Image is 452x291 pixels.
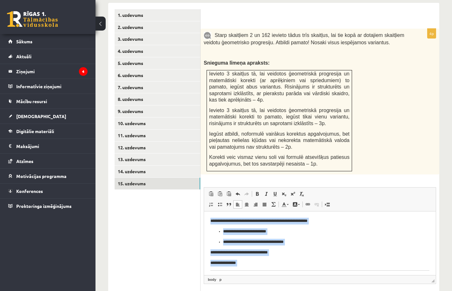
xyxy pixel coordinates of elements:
a: 4. uzdevums [115,45,200,57]
a: Mācību resursi [8,94,88,109]
a: Insert/Remove Bulleted List [215,200,224,209]
a: Text Colour [279,200,291,209]
img: Balts.png [207,18,209,21]
a: Motivācijas programma [8,169,88,183]
a: Align Right [251,200,260,209]
a: body element [207,277,217,282]
a: Bold (⌘+B) [253,190,262,198]
a: Paste (⌘+V) [207,190,215,198]
legend: Informatīvie ziņojumi [16,79,88,94]
legend: Maksājumi [16,139,88,153]
a: Superscript [288,190,297,198]
a: [DEMOGRAPHIC_DATA] [8,109,88,124]
span: Aktuāli [16,53,32,59]
p: 4p [427,28,436,39]
a: Paste from Word [224,190,233,198]
a: 11. uzdevums [115,130,200,141]
a: Math [269,200,278,209]
a: 1. uzdevums [115,9,200,21]
span: [DEMOGRAPHIC_DATA] [16,113,66,119]
a: 3. uzdevums [115,33,200,45]
a: 13. uzdevums [115,153,200,165]
a: p element [218,277,223,282]
a: 8. uzdevums [115,93,200,105]
a: 7. uzdevums [115,82,200,93]
a: Informatīvie ziņojumi [8,79,88,94]
a: Konferences [8,184,88,198]
a: Remove Format [297,190,306,198]
a: Rīgas 1. Tālmācības vidusskola [7,11,58,27]
a: Italic (⌘+I) [262,190,271,198]
a: Centre [242,200,251,209]
img: 9k= [204,32,211,39]
a: Subscript [279,190,288,198]
a: 5. uzdevums [115,57,200,69]
a: Redo (⌘+Y) [242,190,251,198]
a: 2. uzdevums [115,21,200,33]
a: Justify [260,200,269,209]
a: Proktoringa izmēģinājums [8,199,88,213]
span: Starp skaitļiem 2 un 162 ievieto tādus trīs skaitļus, lai tie kopā ar dotajiem skaitļiem veidotu ... [204,32,404,45]
a: Align Left [233,200,242,209]
span: Iegūst atbildi, noformulē vairākus korektus apgalvojumus, bet pieļautas nelielas kļūdas vai nekor... [209,131,350,150]
span: Sākums [16,39,32,44]
a: Unlink [312,200,321,209]
a: Ziņojumi4 [8,64,88,79]
span: Ievieto 3 skaitļus tā, lai veidotos ģeometriskā progresija un matemātiski korekti to pamato, iegū... [209,108,350,126]
span: Ievieto 3 skaitļus tā, lai veidotos ģeometriskā progresija un matemātiski korekti (ar aprēķiniem ... [209,71,350,103]
a: Background Colour [291,200,302,209]
a: 9. uzdevums [115,105,200,117]
a: Undo (⌘+Z) [233,190,242,198]
a: Link (⌘+K) [303,200,312,209]
span: Digitālie materiāli [16,128,54,134]
i: 4 [79,67,88,76]
span: Mācību resursi [16,98,47,104]
legend: Ziņojumi [16,64,88,79]
a: Block Quote [224,200,233,209]
a: Paste as plain text (⌘+⌥+⇧+V) [215,190,224,198]
a: Aktuāli [8,49,88,64]
span: Snieguma līmeņa apraksts: [204,60,270,66]
a: 10. uzdevums [115,117,200,129]
span: Atzīmes [16,158,33,164]
span: Motivācijas programma [16,173,67,179]
a: Underline (⌘+U) [271,190,279,198]
iframe: Rich Text Editor, wiswyg-editor-user-answer-47024935302100 [204,211,436,275]
span: Proktoringa izmēģinājums [16,203,72,209]
a: 6. uzdevums [115,69,200,81]
span: Konferences [16,188,43,194]
span: Korekti veic vismaz vienu soli vai formulē atsevišķus patiesus apgalvojumus, bet tos savstarpēji ... [209,154,350,167]
a: 14. uzdevums [115,166,200,177]
a: Insert/Remove Numbered List [207,200,215,209]
span: Drag to resize [431,279,434,282]
a: Digitālie materiāli [8,124,88,138]
a: Atzīmes [8,154,88,168]
a: 15. uzdevums [115,178,200,189]
a: 12. uzdevums [115,142,200,153]
a: Maksājumi [8,139,88,153]
a: Sākums [8,34,88,49]
a: Insert Page Break for Printing [323,200,332,209]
